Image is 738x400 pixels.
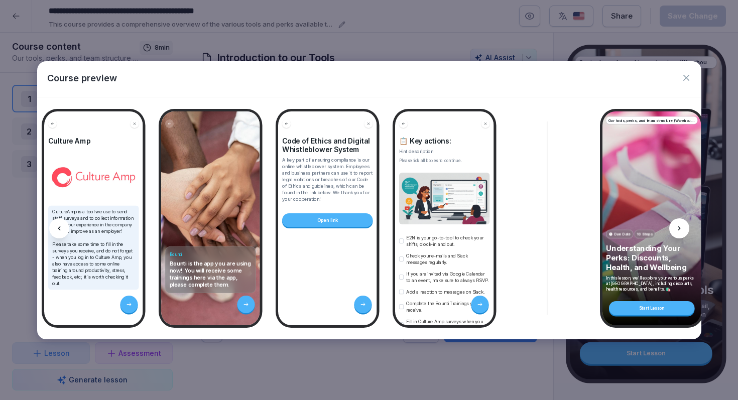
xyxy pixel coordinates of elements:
h4: Bounti [169,251,252,257]
p: Complete the Bounti Trainings your receive. [406,300,490,313]
p: Hint description [399,148,490,155]
h4: Code of Ethics and Digital Whistleblower System [282,137,373,154]
div: Start Lesson [609,301,695,315]
h4: Culture Amp [48,137,139,145]
div: Please tick all boxes to continue. [399,158,490,164]
p: Understanding Your Perks: Discounts, Health, and Wellbeing [606,243,698,272]
p: E2N is your go-to-tool to check your shifts, clock-in and out. [406,234,490,247]
p: Check your e-mails and Slack messages regularly. [406,252,490,265]
p: Fill in Culture Amp surveys when you receive them. [406,318,490,331]
div: Open link [282,213,373,227]
p: 10 Steps [637,231,653,237]
p: Our tools, perks, and team structure (Warehouse) [608,117,695,123]
h4: 📋 Key actions: [399,137,490,145]
p: If you are invited via Google Calendar to an event, make sure to always RSVP. [406,271,490,284]
p: Course preview [47,71,117,85]
img: Image and Text preview image [48,155,139,200]
p: Bounti is the app you are using now! You will receive some trainings here via the app, please com... [169,259,252,288]
p: Due Date [614,231,631,237]
img: xh20031dwuocdc1hzcnz2s97.png [399,173,490,224]
p: In this lesson, we'll explore your various perks at [GEOGRAPHIC_DATA], including discounts, healt... [606,275,698,292]
p: Add a reaction to messages on Slack. [406,289,485,295]
p: CultureAmp is a tool we use to send staff surveys and to collect information about your experienc... [52,208,135,287]
p: A key part of ensuring compliance is our online whistleblower system. Employees and business part... [282,157,373,202]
